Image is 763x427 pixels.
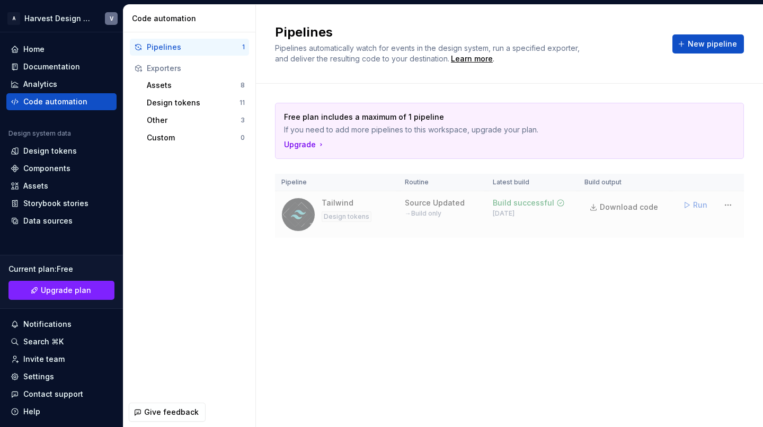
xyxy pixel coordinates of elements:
a: Code automation [6,93,117,110]
a: Documentation [6,58,117,75]
span: Run [693,200,707,210]
div: Design tokens [147,97,239,108]
button: Assets8 [143,77,249,94]
div: 1 [242,43,245,51]
div: Search ⌘K [23,336,64,347]
button: Search ⌘K [6,333,117,350]
p: If you need to add more pipelines to this workspace, upgrade your plan. [284,124,661,135]
button: AHarvest Design SystemV [2,7,121,30]
div: Source Updated [405,198,465,208]
div: Assets [23,181,48,191]
div: Documentation [23,61,80,72]
button: Help [6,403,117,420]
th: Routine [398,174,486,191]
a: Design tokens [6,143,117,159]
div: Custom [147,132,241,143]
div: Home [23,44,45,55]
a: Download code [584,198,665,217]
button: Custom0 [143,129,249,146]
h2: Pipelines [275,24,660,41]
div: A [7,12,20,25]
button: Notifications [6,316,117,333]
a: Home [6,41,117,58]
button: Upgrade [284,139,325,150]
div: Help [23,406,40,417]
div: Analytics [23,79,57,90]
div: Invite team [23,354,65,364]
div: Other [147,115,241,126]
div: 3 [241,116,245,124]
div: → Build only [405,209,441,218]
div: Design system data [8,129,71,138]
div: V [110,14,113,23]
div: Pipelines [147,42,242,52]
a: Settings [6,368,117,385]
p: Free plan includes a maximum of 1 pipeline [284,112,661,122]
button: Pipelines1 [130,39,249,56]
div: Settings [23,371,54,382]
div: 11 [239,99,245,107]
div: Design tokens [23,146,77,156]
span: Give feedback [144,407,199,417]
a: Data sources [6,212,117,229]
div: 0 [241,134,245,142]
a: Components [6,160,117,177]
button: Upgrade plan [8,281,114,300]
span: Upgrade plan [41,285,91,296]
span: New pipeline [688,39,737,49]
div: Harvest Design System [24,13,92,24]
div: Design tokens [322,211,371,222]
th: Pipeline [275,174,398,191]
div: [DATE] [493,209,514,218]
div: 8 [241,81,245,90]
a: Storybook stories [6,195,117,212]
div: Tailwind [322,198,353,208]
th: Latest build [486,174,578,191]
div: Build successful [493,198,554,208]
div: Components [23,163,70,174]
a: Assets [6,177,117,194]
button: Other3 [143,112,249,129]
div: Assets [147,80,241,91]
button: Run [678,195,714,215]
button: New pipeline [672,34,744,54]
a: Analytics [6,76,117,93]
button: Design tokens11 [143,94,249,111]
span: Pipelines automatically watch for events in the design system, run a specified exporter, and deli... [275,43,582,63]
button: Give feedback [129,403,206,422]
span: Download code [600,202,658,212]
div: Current plan : Free [8,264,114,274]
button: Contact support [6,386,117,403]
a: Learn more [451,54,493,64]
span: . [449,55,494,63]
th: Build output [578,174,671,191]
a: Invite team [6,351,117,368]
div: Code automation [132,13,251,24]
div: Notifications [23,319,72,330]
div: Data sources [23,216,73,226]
div: Code automation [23,96,87,107]
div: Storybook stories [23,198,88,209]
div: Contact support [23,389,83,399]
div: Exporters [147,63,245,74]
